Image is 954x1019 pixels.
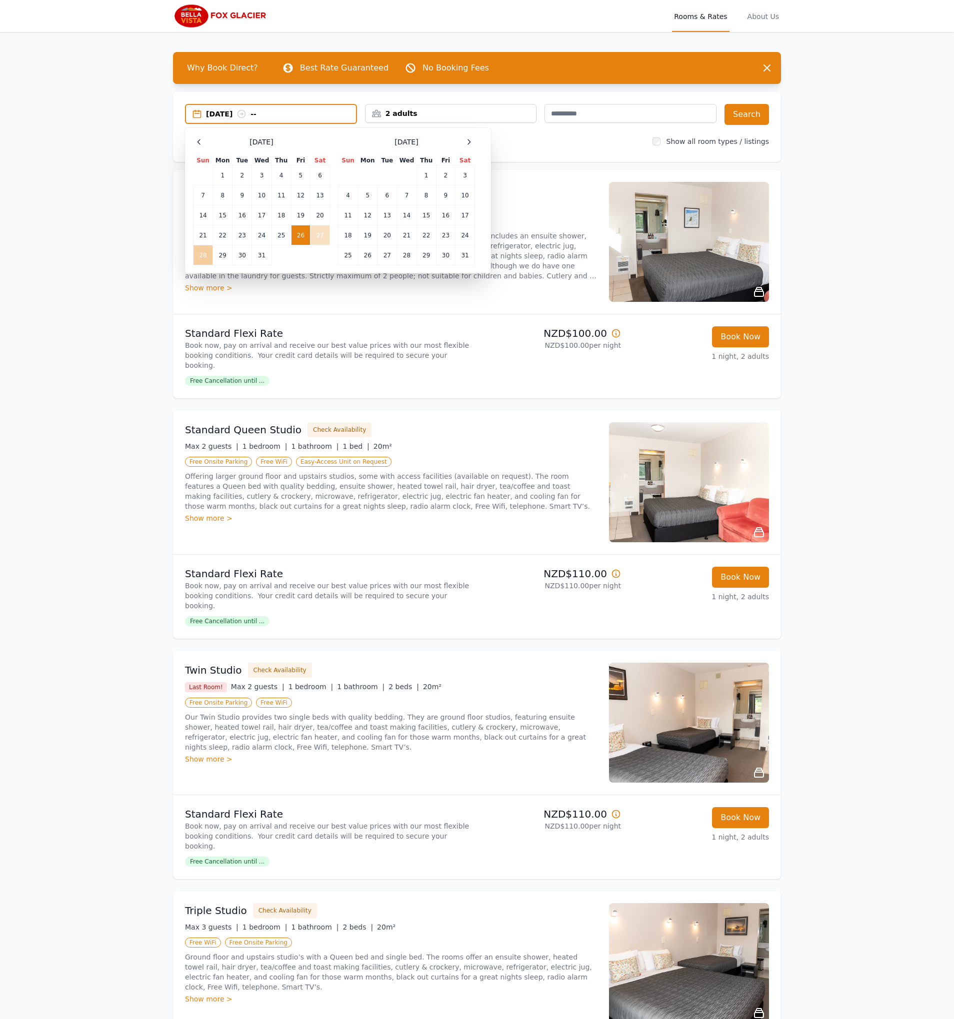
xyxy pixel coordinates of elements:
[213,205,232,225] td: 15
[185,513,597,523] div: Show more >
[231,683,284,691] span: Max 2 guests |
[185,442,238,450] span: Max 2 guests |
[436,245,455,265] td: 30
[338,156,358,165] th: Sun
[185,807,473,821] p: Standard Flexi Rate
[310,185,330,205] td: 13
[310,225,330,245] td: 27
[271,225,291,245] td: 25
[377,156,397,165] th: Tue
[394,137,418,147] span: [DATE]
[712,326,769,347] button: Book Now
[436,156,455,165] th: Fri
[310,165,330,185] td: 6
[455,185,475,205] td: 10
[666,137,769,145] label: Show all room types / listings
[397,245,416,265] td: 28
[416,185,436,205] td: 8
[481,567,621,581] p: NZD$110.00
[185,423,301,437] h3: Standard Queen Studio
[388,683,419,691] span: 2 beds |
[358,185,377,205] td: 5
[338,185,358,205] td: 4
[436,185,455,205] td: 9
[185,821,473,851] p: Book now, pay on arrival and receive our best value prices with our most flexible booking conditi...
[193,185,213,205] td: 7
[185,923,238,931] span: Max 3 guests |
[185,567,473,581] p: Standard Flexi Rate
[455,156,475,165] th: Sat
[291,923,338,931] span: 1 bathroom |
[185,663,242,677] h3: Twin Studio
[252,205,271,225] td: 17
[252,245,271,265] td: 31
[179,58,266,78] span: Why Book Direct?
[377,205,397,225] td: 13
[271,185,291,205] td: 11
[377,245,397,265] td: 27
[397,185,416,205] td: 7
[436,225,455,245] td: 23
[213,225,232,245] td: 22
[291,156,310,165] th: Fri
[373,442,392,450] span: 20m²
[271,205,291,225] td: 18
[481,807,621,821] p: NZD$110.00
[342,923,373,931] span: 2 beds |
[242,923,287,931] span: 1 bedroom |
[185,994,597,1004] div: Show more >
[291,165,310,185] td: 5
[185,698,252,708] span: Free Onsite Parking
[358,225,377,245] td: 19
[185,581,473,611] p: Book now, pay on arrival and receive our best value prices with our most flexible booking conditi...
[629,592,769,602] p: 1 night, 2 adults
[193,245,213,265] td: 28
[416,165,436,185] td: 1
[185,326,473,340] p: Standard Flexi Rate
[232,205,252,225] td: 16
[213,245,232,265] td: 29
[338,225,358,245] td: 18
[252,165,271,185] td: 3
[256,698,292,708] span: Free WiFi
[377,185,397,205] td: 6
[397,225,416,245] td: 21
[712,567,769,588] button: Book Now
[185,457,252,467] span: Free Onsite Parking
[416,156,436,165] th: Thu
[206,109,356,119] div: [DATE] --
[249,137,273,147] span: [DATE]
[358,245,377,265] td: 26
[271,165,291,185] td: 4
[629,832,769,842] p: 1 night, 2 adults
[173,4,269,28] img: Bella Vista Fox Glacier
[185,857,269,867] span: Free Cancellation until ...
[337,683,384,691] span: 1 bathroom |
[342,442,369,450] span: 1 bed |
[291,442,338,450] span: 1 bathroom |
[436,205,455,225] td: 16
[252,185,271,205] td: 10
[185,682,227,692] span: Last Room!
[481,821,621,831] p: NZD$110.00 per night
[232,185,252,205] td: 9
[416,225,436,245] td: 22
[185,952,597,992] p: Ground floor and upstairs studio’s with a Queen bed and single bed. The rooms offer an ensuite sh...
[422,62,489,74] p: No Booking Fees
[291,185,310,205] td: 12
[338,245,358,265] td: 25
[481,326,621,340] p: NZD$100.00
[481,581,621,591] p: NZD$110.00 per night
[248,663,312,678] button: Check Availability
[629,351,769,361] p: 1 night, 2 adults
[455,225,475,245] td: 24
[213,185,232,205] td: 8
[253,903,317,918] button: Check Availability
[310,156,330,165] th: Sat
[338,205,358,225] td: 11
[455,165,475,185] td: 3
[397,205,416,225] td: 14
[252,225,271,245] td: 24
[185,712,597,752] p: Our Twin Studio provides two single beds with quality bedding. They are ground floor studios, fea...
[397,156,416,165] th: Wed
